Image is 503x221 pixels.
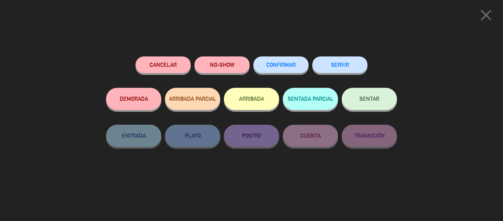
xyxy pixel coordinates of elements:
[283,125,338,147] button: CUENTA
[475,6,497,27] button: close
[165,125,220,147] button: PLATO
[342,125,397,147] button: TRANSICIÓN
[106,125,161,147] button: ENTRADA
[224,88,279,110] button: ARRIBADA
[312,56,367,73] button: SERVIR
[165,88,220,110] button: ARRIBADA PARCIAL
[169,96,217,102] span: ARRIBADA PARCIAL
[224,125,279,147] button: POSTRE
[266,62,296,68] span: CONFIRMAR
[194,56,250,73] button: NO-SHOW
[283,88,338,110] button: SENTADA PARCIAL
[359,96,379,102] span: SENTAR
[253,56,309,73] button: CONFIRMAR
[342,88,397,110] button: SENTAR
[136,56,191,73] button: Cancelar
[106,88,161,110] button: DEMORADA
[477,6,495,24] i: close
